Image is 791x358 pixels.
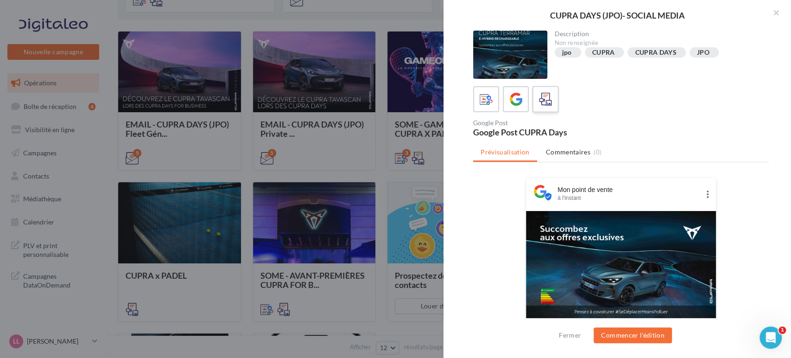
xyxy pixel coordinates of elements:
span: (0) [594,148,601,156]
div: CUPRA DAYS [635,49,677,56]
div: Google Post [473,120,617,126]
div: JPO [697,49,709,56]
iframe: Intercom live chat [759,326,782,349]
div: CUPRA DAYS (JPO)- SOCIAL MEDIA [458,11,776,19]
img: JPO_TERRAMAR_HYBRID_GMB copie [526,211,716,318]
div: Non renseignée [555,39,762,47]
span: 1 [778,326,786,334]
div: Mon point de vente [557,185,699,194]
div: à l'instant [557,194,699,202]
button: Commencer l'édition [594,327,672,343]
div: Google Post CUPRA Days [473,128,617,136]
div: CUPRA [592,49,615,56]
div: jpo [562,49,572,56]
span: Commentaires [546,147,590,157]
div: Description [555,31,762,37]
button: Fermer [555,330,585,341]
